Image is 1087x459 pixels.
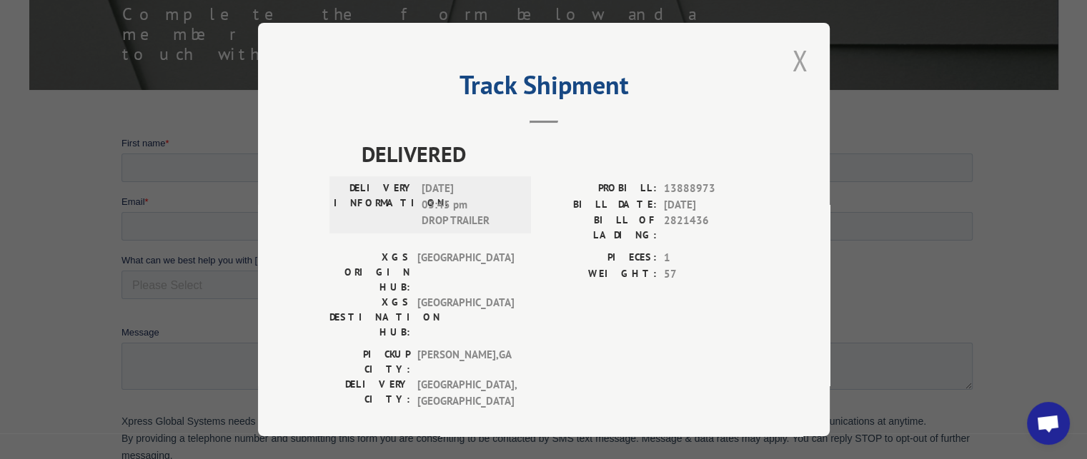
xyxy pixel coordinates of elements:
span: Contact Preference [429,118,509,129]
label: DELIVERY INFORMATION: [334,181,415,229]
span: DELIVERED [362,138,758,170]
label: XGS DESTINATION HUB: [329,295,410,340]
label: PIECES: [544,250,657,266]
label: BILL DATE: [544,197,657,213]
span: [GEOGRAPHIC_DATA] [417,295,514,340]
label: XGS ORIGIN HUB: [329,250,410,295]
span: [GEOGRAPHIC_DATA] [417,250,514,295]
label: BILL OF LADING: [544,213,657,243]
a: Open chat [1027,402,1070,445]
input: Contact by Phone [432,160,442,169]
span: Contact by Phone [445,161,519,171]
span: [DATE] 03:45 pm DROP TRAILER [422,181,518,229]
span: Contact by Email [445,141,515,152]
span: [PERSON_NAME] , GA [417,347,514,377]
span: Last name [429,1,472,12]
button: Close modal [788,41,812,80]
label: PROBILL: [544,181,657,197]
h2: Track Shipment [329,75,758,102]
input: Contact by Email [432,141,442,150]
label: WEIGHT: [544,266,657,283]
span: Phone number [429,60,490,71]
span: [DATE] [664,197,758,213]
span: 1 [664,250,758,266]
span: 57 [664,266,758,283]
span: [GEOGRAPHIC_DATA] , [GEOGRAPHIC_DATA] [417,377,514,409]
label: PICKUP CITY: [329,347,410,377]
label: DELIVERY CITY: [329,377,410,409]
span: 13888973 [664,181,758,197]
span: 2821436 [664,213,758,243]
